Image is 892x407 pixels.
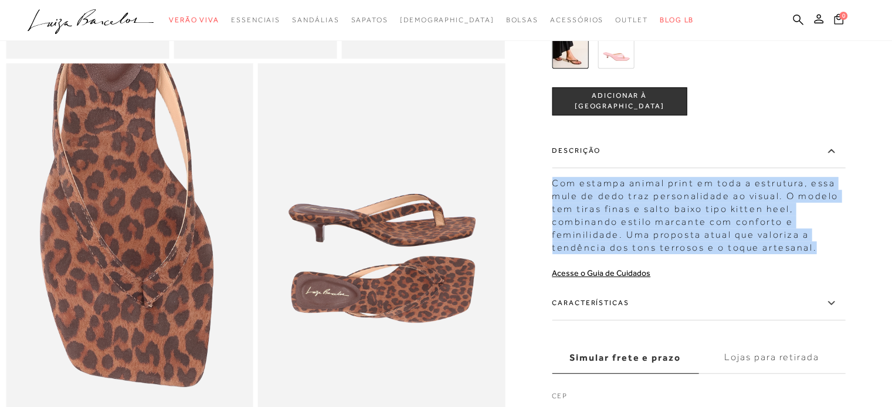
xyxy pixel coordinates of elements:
img: MULE DE DEDO EM COURO ROSA GLACÊ E SALTO BAIXO [598,32,634,69]
span: ADICIONAR À [GEOGRAPHIC_DATA] [552,91,686,112]
a: categoryNavScreenReaderText [169,9,219,31]
a: BLOG LB [660,9,694,31]
label: Características [552,286,845,320]
a: categoryNavScreenReaderText [550,9,603,31]
span: 0 [839,12,847,20]
a: categoryNavScreenReaderText [506,9,538,31]
span: BLOG LB [660,16,694,24]
button: ADICIONAR À [GEOGRAPHIC_DATA] [552,87,687,115]
span: Acessórios [550,16,603,24]
span: Verão Viva [169,16,219,24]
span: Outlet [615,16,648,24]
a: categoryNavScreenReaderText [231,9,280,31]
img: MULE DE DEDO EM COURO ONÇA E SALTO BAIXO [552,32,588,69]
span: Sapatos [351,16,388,24]
span: [DEMOGRAPHIC_DATA] [400,16,494,24]
label: Lojas para retirada [698,342,845,374]
label: Descrição [552,134,845,168]
span: Bolsas [506,16,538,24]
label: Simular frete e prazo [552,342,698,374]
a: noSubCategoriesText [400,9,494,31]
button: 0 [830,13,847,29]
a: categoryNavScreenReaderText [351,9,388,31]
a: Acesse o Guia de Cuidados [552,268,650,278]
label: CEP [552,391,845,407]
div: Com estampa animal print em toda a estrutura, essa mule de dedo traz personalidade ao visual. O m... [552,171,845,254]
a: categoryNavScreenReaderText [292,9,339,31]
a: categoryNavScreenReaderText [615,9,648,31]
span: Essenciais [231,16,280,24]
span: Sandálias [292,16,339,24]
